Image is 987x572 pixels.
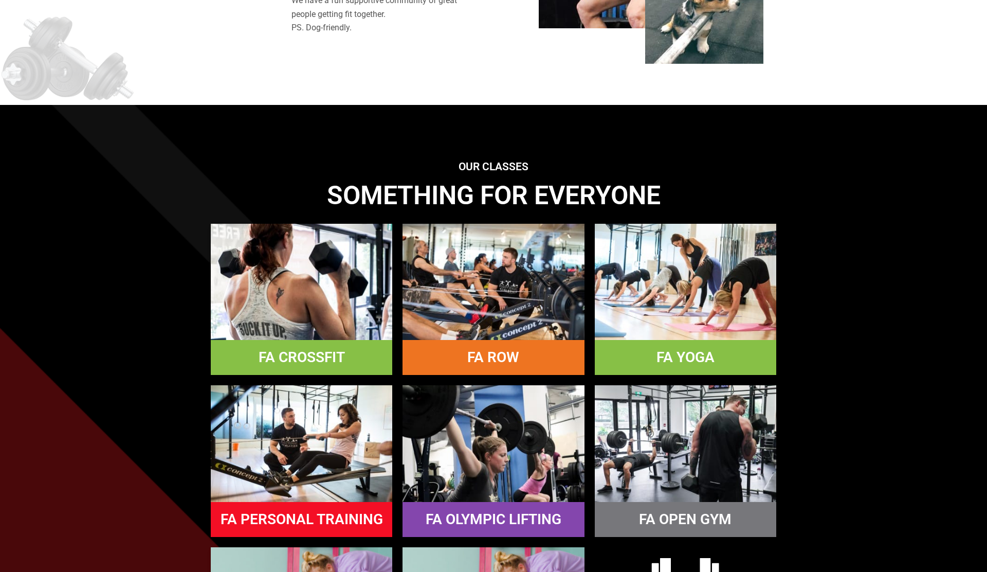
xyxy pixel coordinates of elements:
a: FA ROW [467,349,519,366]
a: FA OPEN GYM [639,511,732,528]
h2: Our Classes [206,162,781,172]
a: FA OLYMPIC LIFTING [426,511,561,528]
h3: something for everyone [206,183,781,208]
a: FA CROSSFIT [259,349,345,366]
a: FA YOGA [656,349,715,366]
a: FA PERSONAL TRAINING [221,511,383,528]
